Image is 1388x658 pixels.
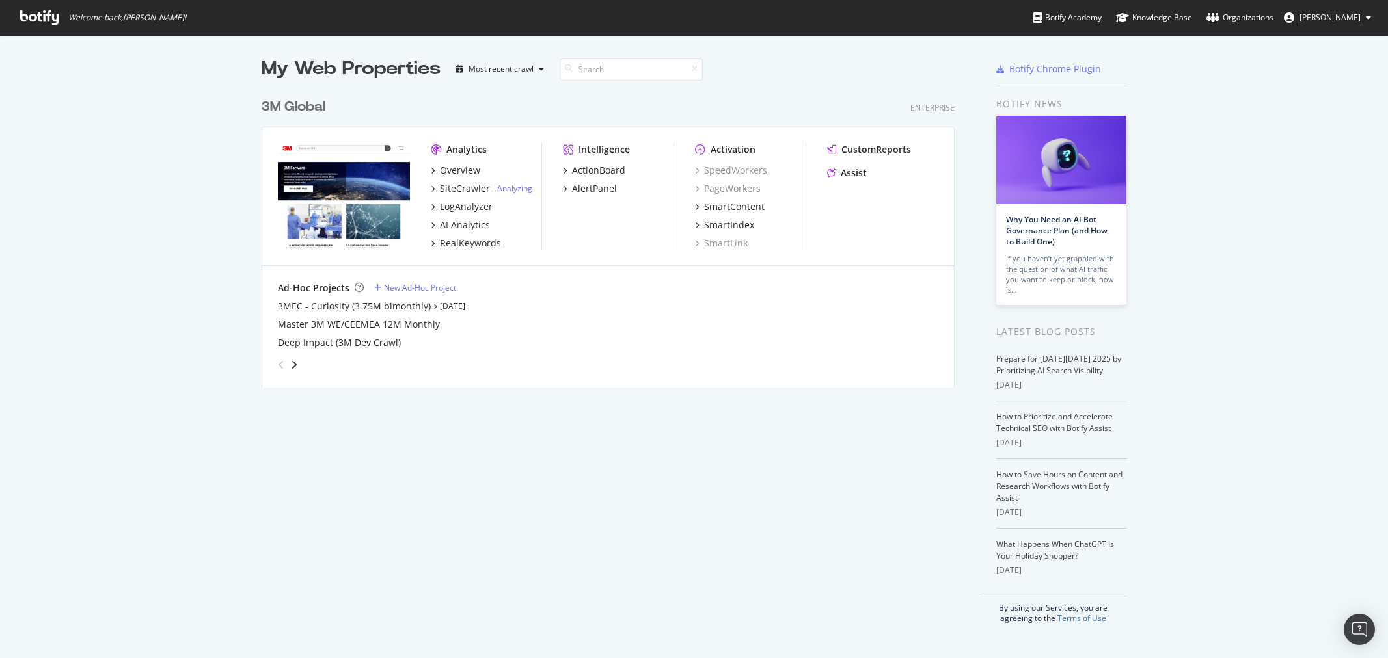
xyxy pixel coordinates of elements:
[996,116,1126,204] img: Why You Need an AI Bot Governance Plan (and How to Build One)
[695,218,754,231] a: SmartIndex
[384,282,456,293] div: New Ad-Hoc Project
[695,182,761,195] a: PageWorkers
[440,218,490,231] div: AI Analytics
[431,218,490,231] a: AI Analytics
[1009,62,1101,75] div: Botify Chrome Plugin
[996,411,1113,434] a: How to Prioritize and Accelerate Technical SEO with Botify Assist
[1057,612,1106,624] a: Terms of Use
[1116,11,1192,24] div: Knowledge Base
[996,564,1127,576] div: [DATE]
[827,166,867,179] a: Assist
[695,200,765,213] a: SmartContent
[563,182,617,195] a: AlertPanel
[290,358,299,371] div: angle-right
[1206,11,1273,24] div: Organizations
[68,12,186,23] span: Welcome back, [PERSON_NAME] !
[1006,254,1117,295] div: If you haven’t yet grappled with the question of what AI traffic you want to keep or block, now is…
[996,97,1127,111] div: Botify news
[1033,11,1102,24] div: Botify Academy
[440,300,465,311] a: [DATE]
[841,166,867,179] div: Assist
[711,143,755,156] div: Activation
[563,164,625,177] a: ActionBoard
[278,300,431,313] a: 3MEC - Curiosity (3.75M bimonthly)
[431,237,501,250] a: RealKeywords
[440,237,501,250] div: RealKeywords
[980,596,1127,624] div: By using our Services, you are agreeing to the
[278,143,410,248] img: www.command.com
[431,164,480,177] a: Overview
[493,183,532,194] div: -
[497,183,532,194] a: Analyzing
[440,182,490,195] div: SiteCrawler
[278,318,440,331] a: Master 3M WE/CEEMEA 12M Monthly
[996,437,1127,449] div: [DATE]
[996,324,1127,339] div: Latest Blog Posts
[273,354,290,375] div: angle-left
[431,182,532,195] a: SiteCrawler- Analyzing
[910,102,955,113] div: Enterprise
[278,336,401,349] a: Deep Impact (3M Dev Crawl)
[572,182,617,195] div: AlertPanel
[827,143,911,156] a: CustomReports
[262,98,325,116] div: 3M Global
[440,164,480,177] div: Overview
[695,164,767,177] a: SpeedWorkers
[996,469,1123,503] a: How to Save Hours on Content and Research Workflows with Botify Assist
[1300,12,1361,23] span: Alexander Parrales
[262,56,441,82] div: My Web Properties
[996,538,1114,561] a: What Happens When ChatGPT Is Your Holiday Shopper?
[451,59,549,79] button: Most recent crawl
[996,379,1127,391] div: [DATE]
[262,98,331,116] a: 3M Global
[572,164,625,177] div: ActionBoard
[996,353,1121,376] a: Prepare for [DATE][DATE] 2025 by Prioritizing AI Search Visibility
[695,237,748,250] a: SmartLink
[446,143,487,156] div: Analytics
[1344,614,1375,645] div: Open Intercom Messenger
[440,200,493,213] div: LogAnalyzer
[431,200,493,213] a: LogAnalyzer
[262,82,965,388] div: grid
[1273,7,1381,28] button: [PERSON_NAME]
[704,218,754,231] div: SmartIndex
[374,282,456,293] a: New Ad-Hoc Project
[560,58,703,81] input: Search
[1006,214,1108,247] a: Why You Need an AI Bot Governance Plan (and How to Build One)
[578,143,630,156] div: Intelligence
[996,507,1127,518] div: [DATE]
[996,62,1101,75] a: Botify Chrome Plugin
[841,143,911,156] div: CustomReports
[704,200,765,213] div: SmartContent
[278,282,349,295] div: Ad-Hoc Projects
[469,65,534,73] div: Most recent crawl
